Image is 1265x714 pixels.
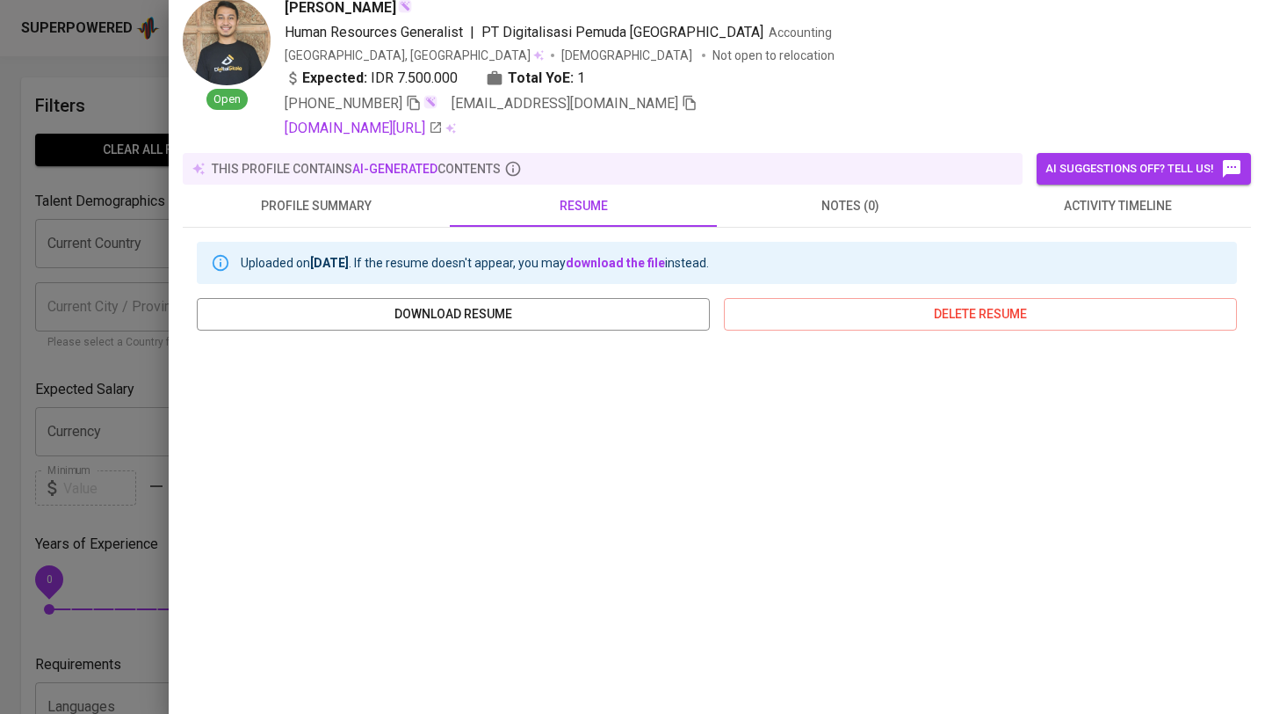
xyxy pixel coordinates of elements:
[285,47,544,64] div: [GEOGRAPHIC_DATA], [GEOGRAPHIC_DATA]
[285,118,443,139] a: [DOMAIN_NAME][URL]
[738,303,1223,325] span: delete resume
[423,95,437,109] img: magic_wand.svg
[212,160,501,178] p: this profile contains contents
[994,195,1240,217] span: activity timeline
[241,247,709,279] div: Uploaded on . If the resume doesn't appear, you may instead.
[727,195,973,217] span: notes (0)
[566,256,665,270] a: download the file
[769,25,832,40] span: Accounting
[206,91,248,108] span: Open
[452,95,678,112] span: [EMAIL_ADDRESS][DOMAIN_NAME]
[577,68,585,89] span: 1
[712,47,835,64] p: Not open to relocation
[310,256,349,270] b: [DATE]
[211,303,696,325] span: download resume
[285,24,463,40] span: Human Resources Generalist
[481,24,763,40] span: PT Digitalisasi Pemuda [GEOGRAPHIC_DATA]
[285,95,402,112] span: [PHONE_NUMBER]
[460,195,706,217] span: resume
[197,298,710,331] button: download resume
[302,68,367,89] b: Expected:
[470,22,474,43] span: |
[1037,153,1251,185] button: AI suggestions off? Tell us!
[724,298,1237,331] button: delete resume
[352,162,437,176] span: AI-generated
[193,195,439,217] span: profile summary
[285,68,458,89] div: IDR 7.500.000
[1045,158,1242,179] span: AI suggestions off? Tell us!
[561,47,695,64] span: [DEMOGRAPHIC_DATA]
[508,68,574,89] b: Total YoE:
